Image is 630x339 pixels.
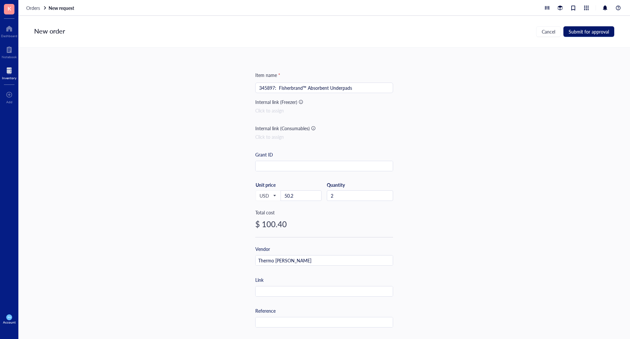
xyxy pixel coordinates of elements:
[260,193,276,199] span: USD
[327,182,393,188] div: Quantity
[255,307,276,314] div: Reference
[542,29,555,34] span: Cancel
[1,34,17,38] div: Dashboard
[2,55,17,59] div: Notebook
[34,26,65,37] div: New order
[2,76,16,80] div: Inventory
[6,100,12,104] div: Add
[256,182,297,188] div: Unit price
[255,209,393,216] div: Total cost
[255,151,273,158] div: Grant ID
[255,276,263,283] div: Link
[255,133,393,140] div: Click to assign
[255,245,270,253] div: Vendor
[26,5,47,11] a: Orders
[255,71,280,79] div: Item name
[536,26,561,37] button: Cancel
[2,65,16,80] a: Inventory
[255,98,297,106] div: Internal link (Freezer)
[255,125,310,132] div: Internal link (Consumables)
[255,219,393,229] div: $ 100.40
[255,107,393,114] div: Click to assign
[49,5,75,11] a: New request
[26,5,40,11] span: Orders
[8,4,11,12] span: K
[2,44,17,59] a: Notebook
[569,29,609,34] span: Submit for approval
[3,320,16,324] div: Account
[563,26,614,37] button: Submit for approval
[1,23,17,38] a: Dashboard
[8,316,11,318] span: KW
